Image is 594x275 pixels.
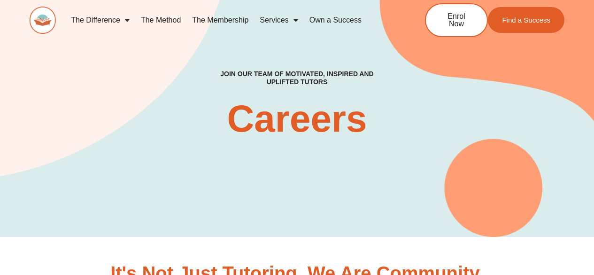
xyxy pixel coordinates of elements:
a: Enrol Now [425,3,488,37]
a: The Method [135,9,186,31]
a: Services [254,9,303,31]
a: The Difference [65,9,135,31]
nav: Menu [65,9,394,31]
a: The Membership [186,9,254,31]
h2: Careers [176,100,418,138]
a: Own a Success [304,9,367,31]
a: Find a Success [488,7,564,33]
span: Enrol Now [440,13,473,28]
span: Find a Success [502,16,550,24]
h4: Join our team of motivated, inspired and uplifted tutors​ [218,70,376,86]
